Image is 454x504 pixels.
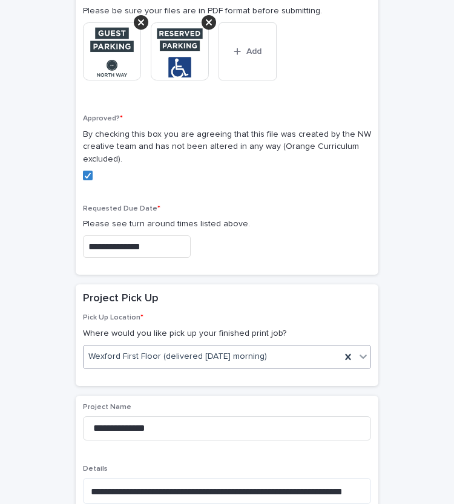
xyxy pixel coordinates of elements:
p: By checking this box you are agreeing that this file was created by the NW creative team and has ... [83,128,371,166]
span: Approved? [83,115,123,122]
h2: Project Pick Up [83,292,159,306]
span: Details [83,465,108,473]
p: Please see turn around times listed above. [83,218,371,231]
span: Requested Due Date [83,205,160,212]
span: Wexford First Floor (delivered [DATE] morning) [88,350,267,363]
p: Please be sure your files are in PDF format before submitting. [83,5,371,18]
span: Project Name [83,404,131,411]
span: Pick Up Location [83,314,143,321]
p: Where would you like pick up your finished print job? [83,327,371,340]
span: Add [246,47,262,56]
button: Add [219,22,277,80]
